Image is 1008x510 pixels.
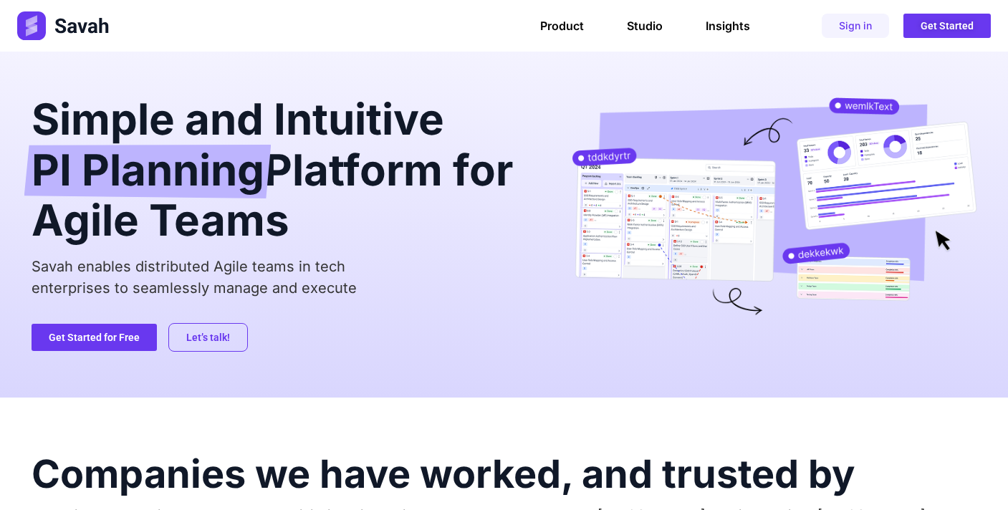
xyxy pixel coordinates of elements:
p: Savah enables distributed Agile teams in tech enterprises to seamlessly manage and execute [32,256,527,299]
a: Get Started [903,14,991,38]
span: Get Started [921,21,974,31]
a: Get Started for Free [32,324,157,351]
a: Sign in [822,14,889,38]
span: PI Planning [32,145,264,198]
a: Let’s talk! [168,323,248,352]
a: Insights [706,19,750,33]
a: Product [540,19,584,33]
span: Sign in [839,21,872,31]
span: Let’s talk! [186,332,230,342]
h2: Simple and Intuitive Platform for Agile Teams [32,97,527,241]
h2: Companies we have worked, and trusted by [32,455,977,494]
a: Studio [627,19,663,33]
nav: Menu [540,19,750,33]
span: Get Started for Free [49,332,140,342]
